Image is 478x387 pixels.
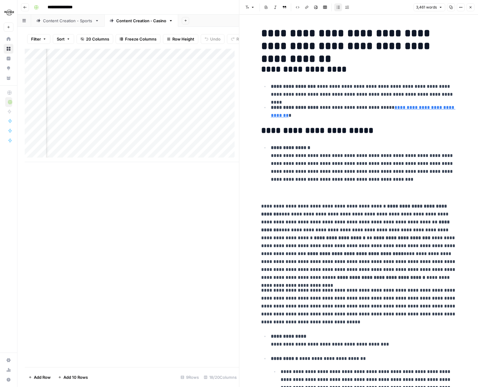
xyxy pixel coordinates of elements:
[163,34,198,44] button: Row Height
[4,7,15,18] img: Hard Rock Digital Logo
[86,36,109,42] span: 20 Columns
[63,374,88,380] span: Add 10 Rows
[201,34,225,44] button: Undo
[227,34,250,44] button: Redo
[125,36,156,42] span: Freeze Columns
[116,34,160,44] button: Freeze Columns
[43,18,92,24] div: Content Creation - Sports
[210,36,221,42] span: Undo
[4,5,13,20] button: Workspace: Hard Rock Digital
[172,36,194,42] span: Row Height
[4,44,13,54] a: Browse
[4,375,13,385] button: Help + Support
[25,372,54,382] button: Add Row
[54,372,92,382] button: Add 10 Rows
[4,355,13,365] a: Settings
[104,15,178,27] a: Content Creation - Casino
[77,34,113,44] button: 20 Columns
[4,63,13,73] a: Opportunities
[4,34,13,44] a: Home
[53,34,74,44] button: Sort
[178,372,201,382] div: 9 Rows
[4,54,13,63] a: Insights
[57,36,65,42] span: Sort
[416,5,437,10] span: 3,461 words
[116,18,166,24] div: Content Creation - Casino
[201,372,239,382] div: 18/20 Columns
[31,15,104,27] a: Content Creation - Sports
[34,374,51,380] span: Add Row
[4,73,13,83] a: Your Data
[413,3,445,11] button: 3,461 words
[4,365,13,375] a: Usage
[31,36,41,42] span: Filter
[27,34,50,44] button: Filter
